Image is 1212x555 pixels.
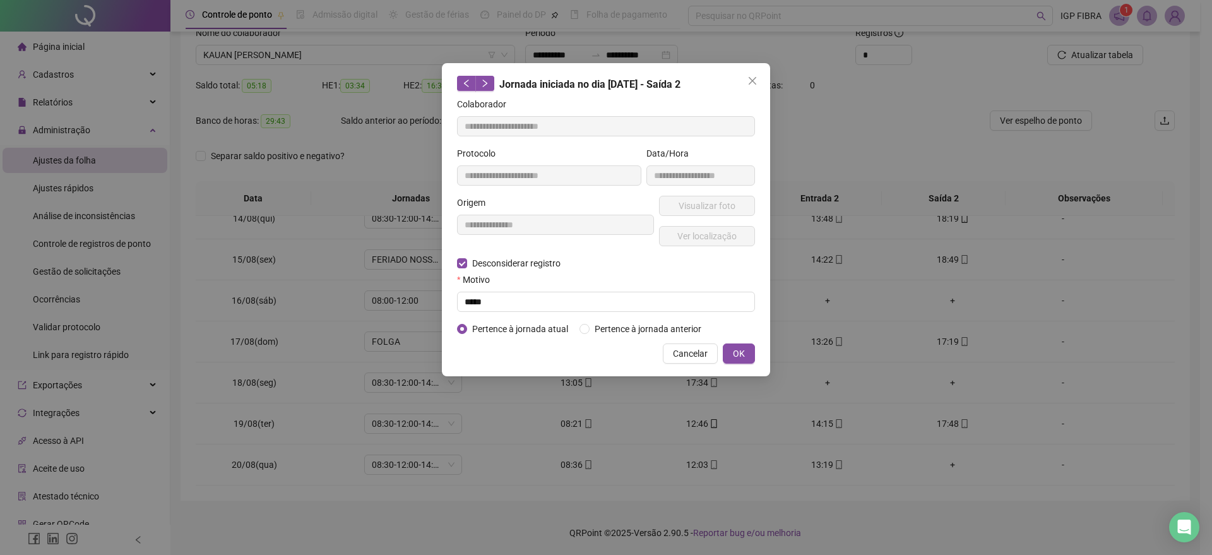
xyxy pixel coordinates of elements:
button: Visualizar foto [659,196,755,216]
div: Jornada iniciada no dia [DATE] - Saída 2 [457,76,755,92]
span: Cancelar [673,347,708,361]
label: Protocolo [457,146,504,160]
span: Pertence à jornada anterior [590,322,706,336]
label: Data/Hora [646,146,697,160]
span: Pertence à jornada atual [467,322,573,336]
button: OK [723,343,755,364]
span: Desconsiderar registro [467,256,566,270]
label: Origem [457,196,494,210]
button: Ver localização [659,226,755,246]
button: left [457,76,476,91]
label: Motivo [457,273,498,287]
span: left [462,79,471,88]
span: right [480,79,489,88]
span: OK [733,347,745,361]
span: close [747,76,757,86]
button: Cancelar [663,343,718,364]
button: Close [742,71,763,91]
div: Open Intercom Messenger [1169,512,1199,542]
button: right [475,76,494,91]
label: Colaborador [457,97,514,111]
